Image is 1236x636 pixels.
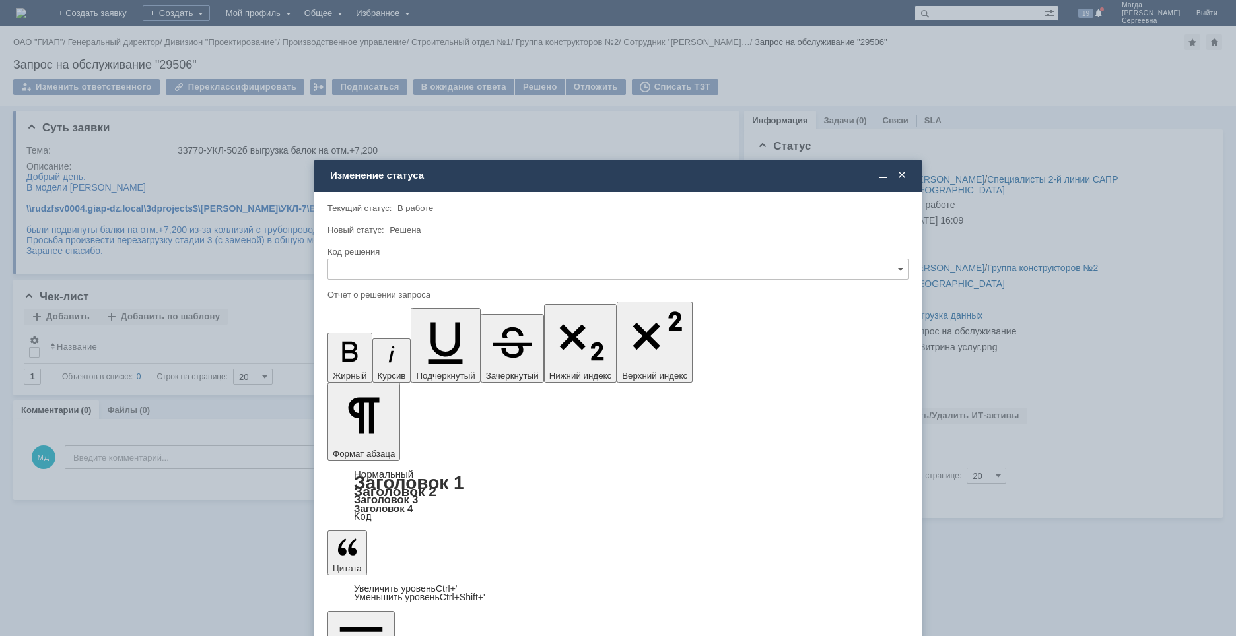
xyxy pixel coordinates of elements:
[481,314,544,383] button: Зачеркнутый
[549,371,612,381] span: Нижний индекс
[327,470,909,521] div: Формат абзаца
[327,530,367,575] button: Цитата
[440,592,485,602] span: Ctrl+Shift+'
[354,583,458,594] a: Increase
[397,203,433,213] span: В работе
[354,503,413,514] a: Заголовок 4
[330,170,909,181] div: Изменение статуса
[411,308,480,383] button: Подчеркнутый
[354,592,485,602] a: Decrease
[895,170,909,181] span: Закрыть
[333,371,367,381] span: Жирный
[372,338,411,383] button: Курсив
[327,333,372,383] button: Жирный
[544,304,617,383] button: Нижний индекс
[327,247,906,256] div: Код решения
[354,472,464,493] a: Заголовок 1
[354,484,436,499] a: Заголовок 2
[327,225,384,235] label: Новый статус:
[877,170,890,181] span: Свернуть (Ctrl + M)
[327,585,909,602] div: Цитата
[354,468,413,480] a: Нормальный
[416,371,475,381] span: Подчеркнутый
[354,511,372,523] a: Код
[622,371,687,381] span: Верхний индекс
[333,563,362,573] span: Цитата
[327,203,392,213] label: Текущий статус:
[327,383,400,461] button: Формат абзаца
[390,225,421,235] span: Решена
[354,493,418,505] a: Заголовок 3
[436,583,458,594] span: Ctrl+'
[327,290,906,299] div: Отчет о решении запроса
[378,371,406,381] span: Курсив
[333,449,395,459] span: Формат абзаца
[617,302,693,383] button: Верхний индекс
[486,371,539,381] span: Зачеркнутый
